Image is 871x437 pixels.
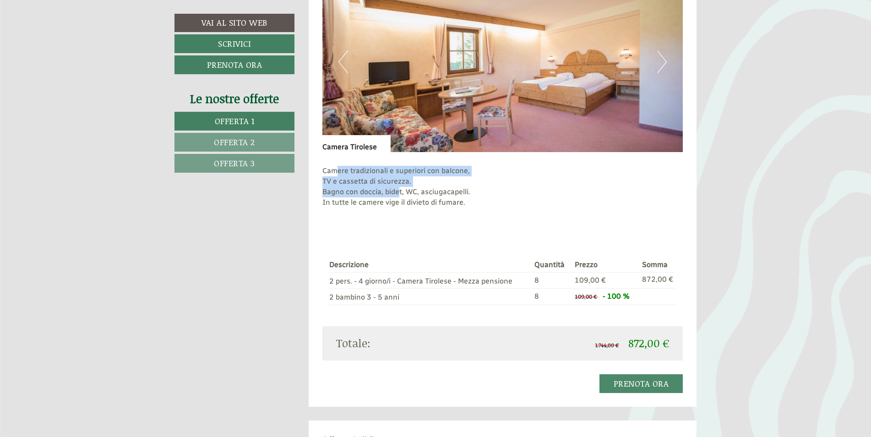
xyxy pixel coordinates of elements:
span: 109,00 € [575,276,606,284]
th: Somma [638,258,676,272]
button: Next [657,50,667,73]
span: Offerta 3 [214,157,255,169]
div: Camera Tirolese [322,135,391,153]
a: Prenota ora [174,55,294,74]
span: Offerta 2 [214,136,255,148]
div: Totale: [329,335,503,351]
a: Vai al sito web [174,14,294,32]
th: Descrizione [329,258,531,272]
span: 1.744,00 € [595,341,619,349]
p: Camere tradizionali e superiori con balcone, TV e cassetta di sicurezza. Bagno con doccia, bidet,... [322,166,683,218]
th: Prezzo [571,258,638,272]
td: 872,00 € [638,272,676,289]
td: 8 [531,289,571,305]
span: - 100 % [603,292,630,300]
td: 2 pers. - 4 giorno/i - Camera Tirolese - Mezza pensione [329,272,531,289]
span: Offerta 1 [215,115,255,127]
td: 8 [531,272,571,289]
span: 109,00 € [575,294,597,300]
a: Scrivici [174,34,294,53]
span: 872,00 € [628,335,669,350]
button: Previous [338,50,348,73]
div: Le nostre offerte [174,90,294,107]
th: Quantità [531,258,571,272]
a: Prenota ora [599,374,683,393]
td: 2 bambino 3 - 5 anni [329,289,531,305]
